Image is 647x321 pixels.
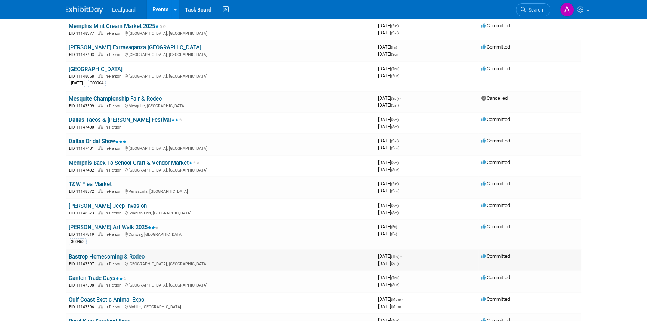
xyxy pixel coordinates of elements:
span: (Mon) [391,305,401,309]
span: - [400,160,401,165]
span: (Sun) [391,74,399,78]
span: (Thu) [391,254,399,259]
img: In-Person Event [98,125,103,129]
span: (Fri) [391,232,397,236]
div: [GEOGRAPHIC_DATA], [GEOGRAPHIC_DATA] [69,51,372,58]
span: In-Person [105,283,124,288]
span: [DATE] [378,145,399,151]
span: EID: 11148058 [69,74,97,78]
span: - [400,253,402,259]
span: (Sun) [391,189,399,193]
span: In-Person [105,189,124,194]
span: [DATE] [378,253,402,259]
span: Committed [481,138,510,143]
div: [DATE] [69,80,85,87]
span: [DATE] [378,181,401,186]
span: Committed [481,44,510,50]
span: In-Person [105,262,124,266]
a: Mesquite Championship Fair & Rodeo [69,95,162,102]
span: Committed [481,224,510,229]
span: Cancelled [481,95,508,101]
span: (Sat) [391,211,399,215]
span: (Sat) [391,139,399,143]
span: In-Person [105,232,124,237]
span: EID: 11147398 [69,283,97,287]
span: (Sat) [391,24,399,28]
img: In-Person Event [98,146,103,150]
span: - [400,66,402,71]
span: In-Person [105,168,124,173]
span: In-Person [105,52,124,57]
span: (Sat) [391,103,399,107]
span: EID: 11148377 [69,31,97,36]
span: (Sat) [391,204,399,208]
span: [DATE] [378,23,401,28]
span: EID: 11147403 [69,53,97,57]
img: In-Person Event [98,31,103,35]
span: Committed [481,296,510,302]
span: (Sun) [391,146,399,150]
span: In-Person [105,146,124,151]
img: In-Person Event [98,262,103,265]
img: In-Person Event [98,283,103,287]
span: [DATE] [378,210,399,215]
div: Spanish Fort, [GEOGRAPHIC_DATA] [69,210,372,216]
span: Committed [481,253,510,259]
span: (Sat) [391,31,399,35]
span: Committed [481,117,510,122]
span: (Sat) [391,96,399,101]
span: In-Person [105,125,124,130]
span: (Sun) [391,52,399,56]
a: Memphis Back To School Craft & Vendor Market [69,160,200,166]
span: [DATE] [378,303,401,309]
span: - [400,138,401,143]
span: - [398,44,399,50]
span: - [400,181,401,186]
span: EID: 11147397 [69,262,97,266]
span: EID: 11148572 [69,189,97,194]
span: In-Person [105,211,124,216]
span: EID: 11147396 [69,305,97,309]
div: Conway, [GEOGRAPHIC_DATA] [69,231,372,237]
span: In-Person [105,104,124,108]
a: T&W Flea Market [69,181,112,188]
span: (Sun) [391,168,399,172]
span: In-Person [105,305,124,309]
span: In-Person [105,74,124,79]
span: - [400,275,402,280]
span: [DATE] [378,167,399,172]
span: [DATE] [378,51,399,57]
a: Bastrop Homecoming & Rodeo [69,253,145,260]
img: In-Person Event [98,52,103,56]
span: In-Person [105,31,124,36]
span: - [400,23,401,28]
span: Committed [481,160,510,165]
span: [DATE] [378,30,399,36]
span: Search [526,7,543,13]
span: - [400,117,401,122]
img: Arlene Duncan [560,3,574,17]
div: 300963 [69,238,87,245]
span: Committed [481,23,510,28]
span: [DATE] [378,102,399,108]
span: [DATE] [378,44,399,50]
span: [DATE] [378,95,401,101]
span: (Fri) [391,225,397,229]
span: [DATE] [378,260,399,266]
img: In-Person Event [98,305,103,308]
img: In-Person Event [98,74,103,78]
span: EID: 11147819 [69,232,97,237]
a: Dallas Tacos & [PERSON_NAME] Festival [69,117,182,123]
span: Leafguard [112,7,136,13]
span: - [400,203,401,208]
a: Gulf Coast Exotic Animal Expo [69,296,144,303]
a: Canton Trade Days [69,275,127,281]
span: [DATE] [378,66,402,71]
div: Pensacola, [GEOGRAPHIC_DATA] [69,188,372,194]
span: Committed [481,66,510,71]
span: EID: 11148573 [69,211,97,215]
span: [DATE] [378,282,399,287]
img: In-Person Event [98,168,103,172]
span: Committed [481,181,510,186]
img: In-Person Event [98,104,103,107]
